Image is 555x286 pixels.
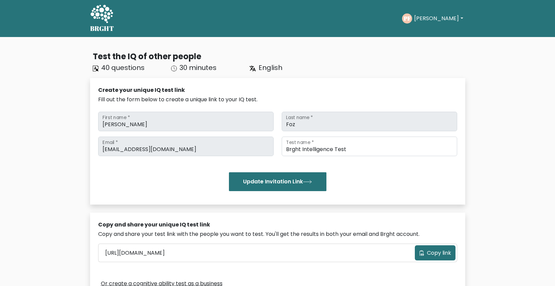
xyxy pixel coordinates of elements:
div: Create your unique IQ test link [98,86,457,94]
h5: BRGHT [90,25,114,33]
span: Copy link [427,249,451,257]
input: Test name [282,137,457,156]
span: 40 questions [101,63,145,72]
div: Test the IQ of other people [93,50,465,63]
input: First name [98,112,274,131]
input: Last name [282,112,457,131]
div: Copy and share your unique IQ test link [98,221,457,229]
div: Copy and share your test link with the people you want to test. You'll get the results in both yo... [98,230,457,238]
text: PF [403,14,411,22]
div: Fill out the form below to create a unique link to your IQ test. [98,96,457,104]
span: 30 minutes [180,63,216,72]
button: [PERSON_NAME] [412,14,465,23]
input: Email [98,137,274,156]
button: Copy link [415,245,455,260]
a: BRGHT [90,3,114,34]
span: English [259,63,282,72]
button: Update Invitation Link [229,172,326,191]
